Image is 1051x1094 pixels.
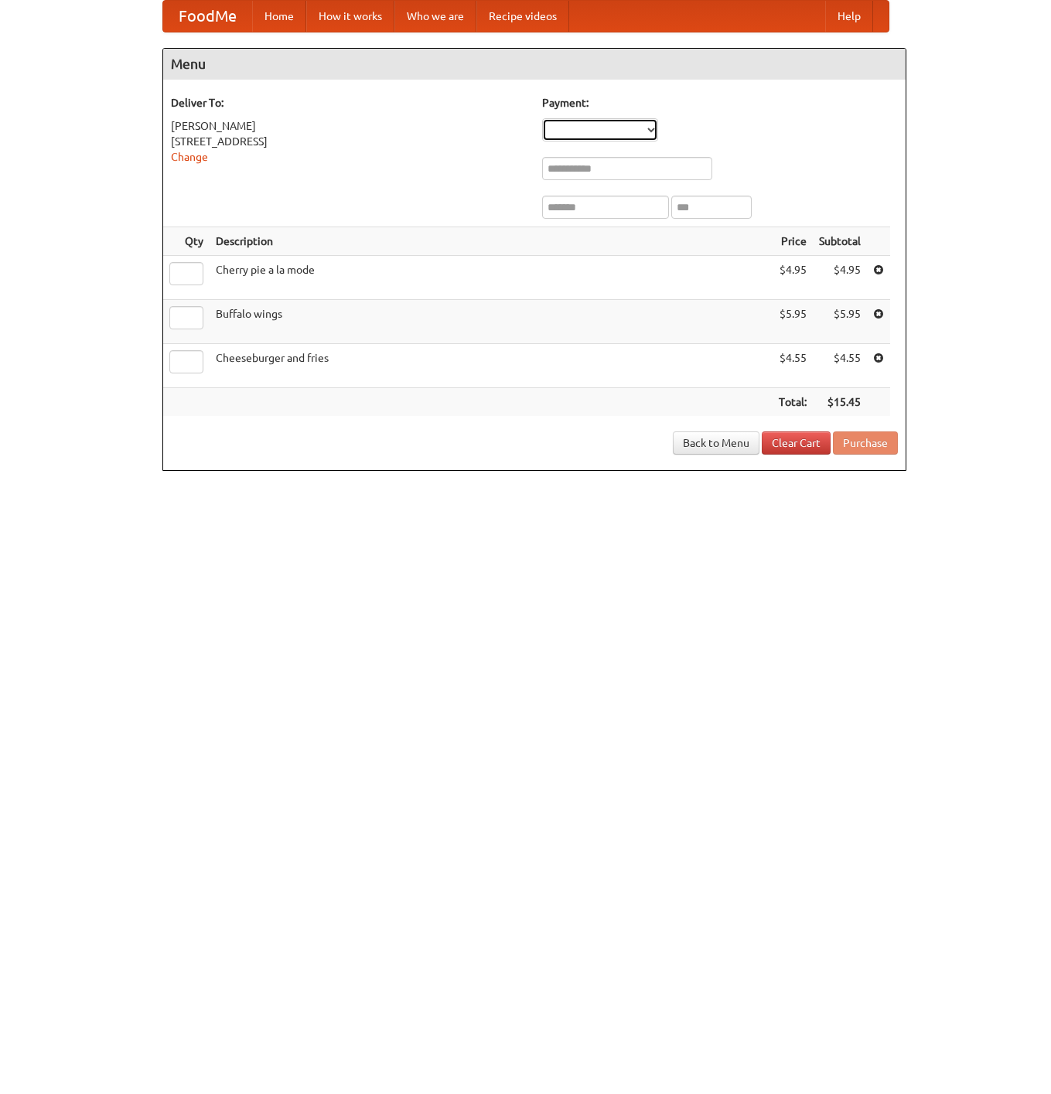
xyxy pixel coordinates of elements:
[171,118,527,134] div: [PERSON_NAME]
[813,300,867,344] td: $5.95
[825,1,873,32] a: Help
[210,300,773,344] td: Buffalo wings
[773,227,813,256] th: Price
[163,49,906,80] h4: Menu
[394,1,476,32] a: Who we are
[171,95,527,111] h5: Deliver To:
[163,227,210,256] th: Qty
[252,1,306,32] a: Home
[210,227,773,256] th: Description
[773,388,813,417] th: Total:
[171,151,208,163] a: Change
[163,1,252,32] a: FoodMe
[476,1,569,32] a: Recipe videos
[542,95,898,111] h5: Payment:
[813,227,867,256] th: Subtotal
[813,388,867,417] th: $15.45
[773,300,813,344] td: $5.95
[762,431,831,455] a: Clear Cart
[813,256,867,300] td: $4.95
[773,256,813,300] td: $4.95
[833,431,898,455] button: Purchase
[773,344,813,388] td: $4.55
[171,134,527,149] div: [STREET_ADDRESS]
[210,344,773,388] td: Cheeseburger and fries
[673,431,759,455] a: Back to Menu
[813,344,867,388] td: $4.55
[306,1,394,32] a: How it works
[210,256,773,300] td: Cherry pie a la mode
